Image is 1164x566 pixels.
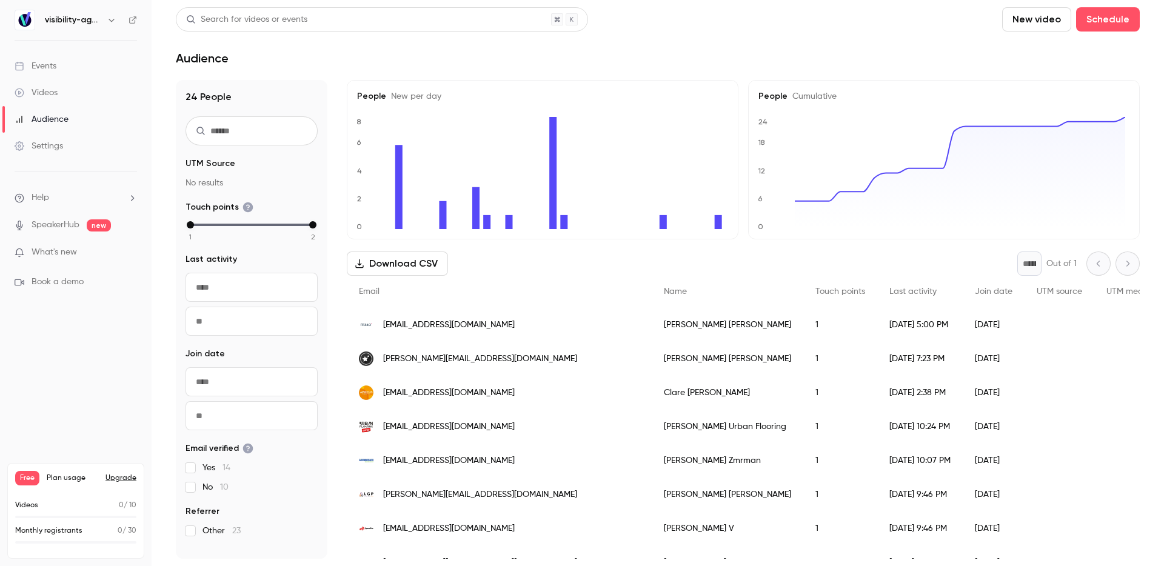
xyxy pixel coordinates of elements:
[652,478,803,511] div: [PERSON_NAME] [PERSON_NAME]
[186,505,219,518] span: Referrer
[383,454,515,467] span: [EMAIL_ADDRESS][DOMAIN_NAME]
[877,511,963,545] div: [DATE] 9:46 PM
[963,342,1025,376] div: [DATE]
[32,246,77,259] span: What's new
[32,191,49,204] span: Help
[176,51,229,65] h1: Audience
[383,319,515,331] span: [EMAIL_ADDRESS][DOMAIN_NAME]
[118,527,122,534] span: 0
[877,342,963,376] div: [DATE] 7:23 PM
[877,376,963,410] div: [DATE] 2:38 PM
[202,481,229,493] span: No
[383,387,515,399] span: [EMAIL_ADDRESS][DOMAIN_NAME]
[187,221,194,228] div: min
[186,90,318,104] h1: 24 People
[357,195,361,203] text: 2
[803,376,877,410] div: 1
[359,287,380,296] span: Email
[119,502,124,509] span: 0
[220,483,229,491] span: 10
[383,522,515,535] span: [EMAIL_ADDRESS][DOMAIN_NAME]
[877,410,963,444] div: [DATE] 10:24 PM
[383,488,577,501] span: [PERSON_NAME][EMAIL_ADDRESS][DOMAIN_NAME]
[803,410,877,444] div: 1
[45,14,102,26] h6: visibility-agency
[788,92,837,101] span: Cumulative
[186,253,237,265] span: Last activity
[357,167,362,175] text: 4
[105,473,136,483] button: Upgrade
[47,473,98,483] span: Plan usage
[359,419,373,434] img: urbanflooringoutlet.co.uk
[652,308,803,342] div: [PERSON_NAME] [PERSON_NAME]
[87,219,111,231] span: new
[877,308,963,342] div: [DATE] 5:00 PM
[359,521,373,536] img: speedpro.com
[963,376,1025,410] div: [DATE]
[186,13,307,26] div: Search for videos or events
[15,525,82,536] p: Monthly registrants
[359,492,373,497] img: lgphub.com
[877,444,963,478] div: [DATE] 10:07 PM
[15,113,69,125] div: Audience
[122,247,137,258] iframe: Noticeable Trigger
[383,353,577,365] span: [PERSON_NAME][EMAIL_ADDRESS][DOMAIN_NAME]
[758,118,768,126] text: 24
[186,348,225,360] span: Join date
[963,308,1025,342] div: [DATE]
[359,385,373,400] img: apricusmarketing.co.uk
[652,342,803,376] div: [PERSON_NAME] [PERSON_NAME]
[118,525,136,536] p: / 30
[758,222,763,231] text: 0
[15,471,39,485] span: Free
[758,90,1129,102] h5: People
[202,462,230,474] span: Yes
[963,511,1025,545] div: [DATE]
[815,287,865,296] span: Touch points
[309,221,316,228] div: max
[232,527,241,535] span: 23
[1037,287,1082,296] span: UTM source
[15,10,35,30] img: visibility-agency
[186,158,235,170] span: UTM Source
[32,219,79,231] a: SpeakerHub
[1106,287,1157,296] span: UTM medium
[963,410,1025,444] div: [DATE]
[186,201,253,213] span: Touch points
[877,478,963,511] div: [DATE] 9:46 PM
[803,444,877,478] div: 1
[186,177,318,189] p: No results
[975,287,1012,296] span: Join date
[758,138,765,147] text: 18
[803,478,877,511] div: 1
[222,464,230,472] span: 14
[32,276,84,288] span: Book a demo
[311,231,315,242] span: 2
[15,60,56,72] div: Events
[803,511,877,545] div: 1
[357,90,728,102] h5: People
[15,87,58,99] div: Videos
[1076,7,1140,32] button: Schedule
[652,376,803,410] div: Clare [PERSON_NAME]
[386,92,441,101] span: New per day
[383,421,515,433] span: [EMAIL_ADDRESS][DOMAIN_NAME]
[652,444,803,478] div: [PERSON_NAME] Zmrman
[359,318,373,332] img: m360.co.uk
[119,500,136,511] p: / 10
[803,342,877,376] div: 1
[359,351,373,366] img: lucidcircus.net
[803,308,877,342] div: 1
[15,191,137,204] li: help-dropdown-opener
[186,442,253,454] span: Email verified
[359,453,373,468] img: zmrman.com
[202,525,241,537] span: Other
[963,478,1025,511] div: [DATE]
[347,251,448,276] button: Download CSV
[889,287,937,296] span: Last activity
[356,138,361,147] text: 6
[189,231,192,242] span: 1
[1046,258,1077,270] p: Out of 1
[758,167,765,175] text: 12
[356,222,362,231] text: 0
